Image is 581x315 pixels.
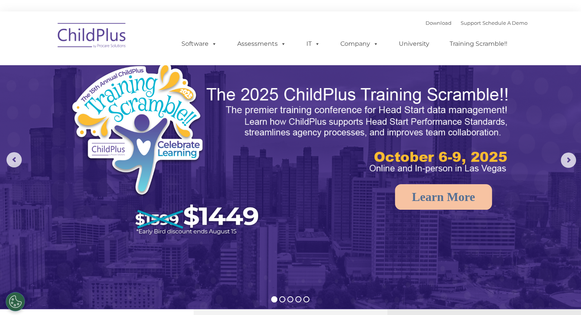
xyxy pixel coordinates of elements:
a: IT [299,36,328,51]
span: Phone number [106,82,139,87]
a: Support [461,20,481,26]
font: | [426,20,528,26]
span: Last name [106,50,129,56]
a: Training Scramble!! [442,36,515,51]
iframe: Chat Widget [456,233,581,315]
button: Cookies Settings [6,292,25,311]
img: ChildPlus by Procare Solutions [54,18,130,56]
a: Assessments [230,36,294,51]
a: Download [426,20,452,26]
a: University [391,36,437,51]
a: Schedule A Demo [482,20,528,26]
a: Company [333,36,386,51]
a: Software [174,36,225,51]
a: Learn More [395,184,492,210]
